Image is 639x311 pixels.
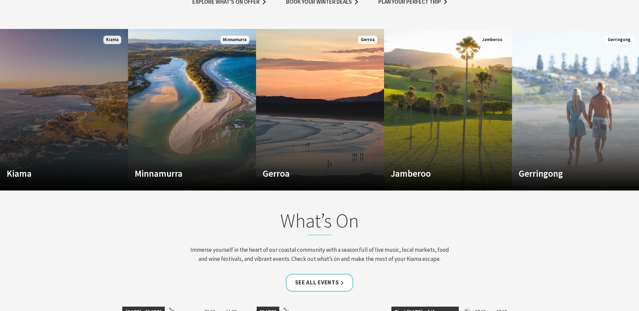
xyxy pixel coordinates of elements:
a: See all Events [286,274,354,291]
h4: Gerringong [519,168,614,179]
span: Gerroa [358,36,377,44]
p: Immerse yourself in the heart of our coastal community with a season full of live music, local ma... [188,245,452,264]
h4: Minnamurra [135,168,230,179]
h4: Jamberoo [391,168,486,179]
h2: What’s On [188,209,452,235]
a: Custom Image Used Minnamurra Minnamurra [128,29,256,191]
a: Custom Image Used Gerroa Gerroa [256,29,384,191]
h4: Kiama [7,168,102,179]
h4: Gerroa [263,168,358,179]
span: Jamberoo [479,36,505,44]
a: Custom Image Used Jamberoo Jamberoo [384,29,512,191]
span: Minnamurra [220,36,249,44]
span: Gerringong [605,36,633,44]
span: Kiama [103,36,121,44]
